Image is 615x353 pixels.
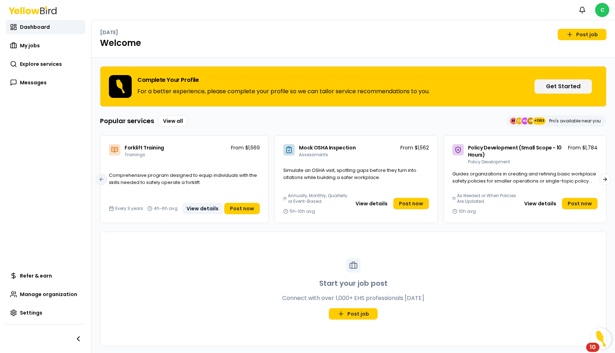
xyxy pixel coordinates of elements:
[137,77,430,83] h3: Complete Your Profile
[109,172,257,186] span: Comprehensive program designed to equip individuals with the skills needed to safely operate a fo...
[516,117,523,125] span: CE
[100,37,606,49] h1: Welcome
[562,198,598,209] a: Post now
[230,205,254,212] span: Post now
[125,152,145,158] span: Trainings
[290,209,315,214] span: 5h-10h avg
[399,200,423,207] span: Post now
[393,198,429,209] a: Post now
[468,159,510,165] span: Policy Development
[20,23,50,31] span: Dashboard
[154,206,178,211] span: 4h-6h avg
[400,144,429,151] p: From $1,562
[6,57,85,71] a: Explore services
[288,193,348,204] span: Annually, Monthly, Quarterly or Event-Based
[527,117,534,125] span: SE
[510,117,517,125] span: EE
[534,117,544,125] span: +1353
[459,209,476,214] span: 10h avg
[521,117,529,125] span: MJ
[100,66,606,107] div: Complete Your ProfileFor a better experience, please complete your profile so we can tailor servi...
[590,328,611,349] button: Open Resource Center, 10 new notifications
[6,306,85,320] a: Settings
[568,200,592,207] span: Post now
[115,206,143,211] span: Every 3 years
[100,29,118,36] p: [DATE]
[224,203,260,214] a: Post now
[568,144,598,151] p: From $1,784
[137,87,430,96] p: For a better experience, please complete your profile so we can tailor service recommendations to...
[351,198,392,209] button: View details
[319,278,388,288] h3: Start your job post
[6,269,85,283] a: Refer & earn
[520,198,561,209] button: View details
[558,29,606,40] a: Post job
[6,75,85,90] a: Messages
[182,203,223,214] button: View details
[20,60,62,68] span: Explore services
[20,272,52,279] span: Refer & earn
[299,152,328,158] span: Assessments
[457,193,517,204] span: As Needed or When Policies Are Updated
[20,79,47,86] span: Messages
[282,294,424,302] p: Connect with over 1,000+ EHS professionals [DATE]
[231,144,260,151] p: From $1,569
[158,115,188,127] a: View all
[6,287,85,301] a: Manage organization
[535,79,592,94] button: Get Started
[20,42,40,49] span: My jobs
[283,167,416,181] span: Simulate an OSHA visit, spotting gaps before they turn into citations while building a safer work...
[20,291,77,298] span: Manage organization
[468,144,562,158] span: Policy Development (Small Scope - 10 Hours)
[299,144,356,151] span: Mock OSHA Inspection
[20,309,42,316] span: Settings
[452,170,596,191] span: Guides organizations in creating and refining basic workplace safety policies for smaller operati...
[329,308,378,320] a: Post job
[549,118,601,124] p: Pro's available near you
[6,20,85,34] a: Dashboard
[6,38,85,53] a: My jobs
[100,116,154,126] h3: Popular services
[125,144,164,151] span: Forklift Training
[595,3,609,17] span: C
